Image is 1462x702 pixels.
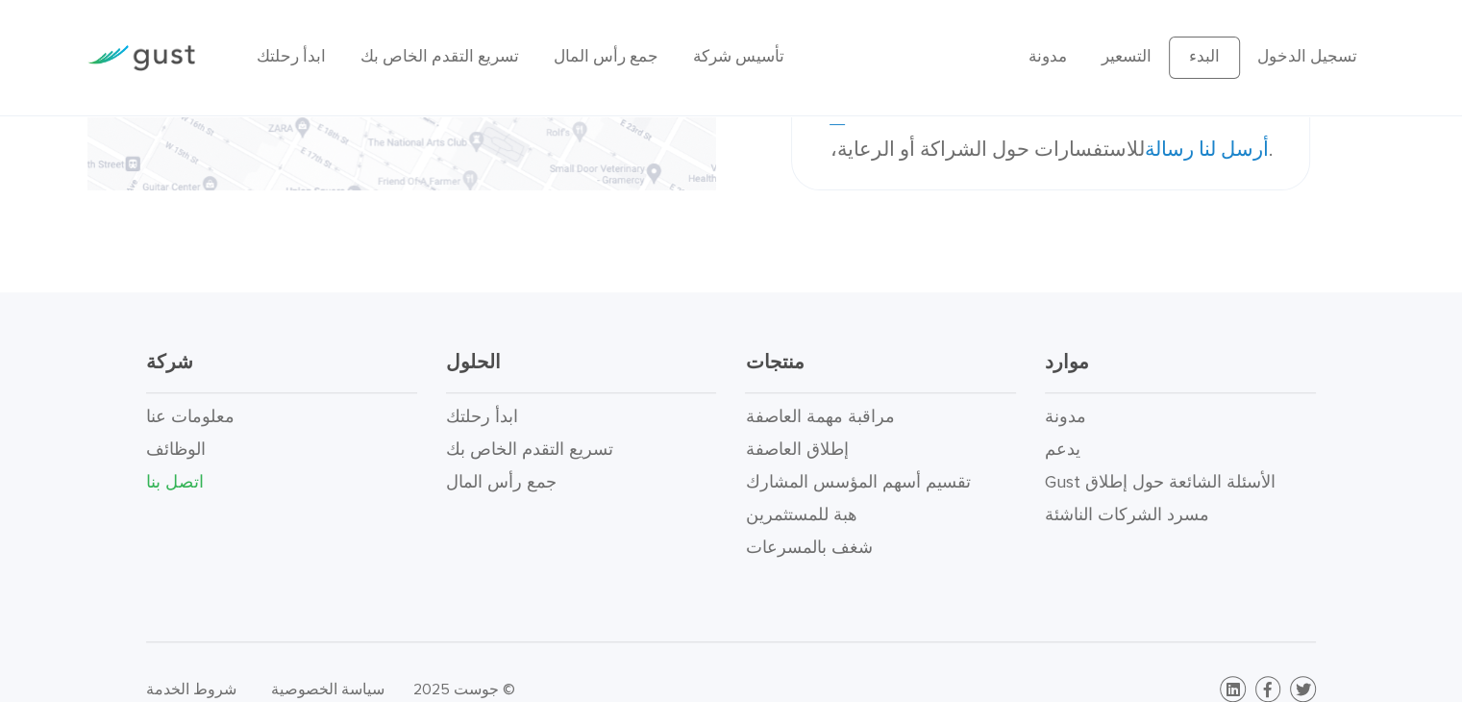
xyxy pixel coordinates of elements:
[146,439,206,460] a: الوظائف
[271,680,384,698] a: سياسة الخصوصية
[693,47,784,66] a: تأسيس شركة
[87,45,195,71] img: شعار العاصفة
[446,407,518,427] a: ابدأ رحلتك
[554,47,658,66] a: جمع رأس المال
[745,407,894,427] a: مراقبة مهمة العاصفة
[745,472,970,492] a: تقسيم أسهم المؤسس المشارك
[1045,439,1080,460] a: يدعم
[745,351,804,374] font: منتجات
[146,680,236,698] a: شروط الخدمة
[1169,37,1240,79] a: البدء
[446,472,557,492] a: جمع رأس المال
[360,47,519,66] a: تسريع التقدم الخاص بك
[1045,505,1209,525] a: مسرد الشركات الناشئة
[745,538,872,558] a: شغف بالمسرعات
[146,351,193,374] font: شركة
[446,439,613,460] a: تسريع التقدم الخاص بك
[830,138,1144,162] font: للاستفسارات حول الشراكة أو الرعاية،
[1028,47,1067,66] a: مدونة
[446,351,501,374] font: الحلول
[413,680,515,698] font: © جوست 2025
[1257,47,1357,66] a: تسجيل الدخول
[1045,351,1089,374] font: موارد
[257,47,326,66] a: ابدأ رحلتك
[1102,47,1152,66] a: التسعير
[146,407,235,427] a: معلومات عنا
[1045,407,1086,427] a: مدونة
[1144,138,1268,162] a: أرسل لنا رسالة
[1268,138,1272,162] font: .
[745,505,856,525] a: هبة للمستثمرين
[146,472,204,492] a: اتصل بنا
[1189,47,1220,66] font: البدء
[1045,472,1276,492] a: الأسئلة الشائعة حول إطلاق Gust
[745,439,848,460] a: إطلاق العاصفة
